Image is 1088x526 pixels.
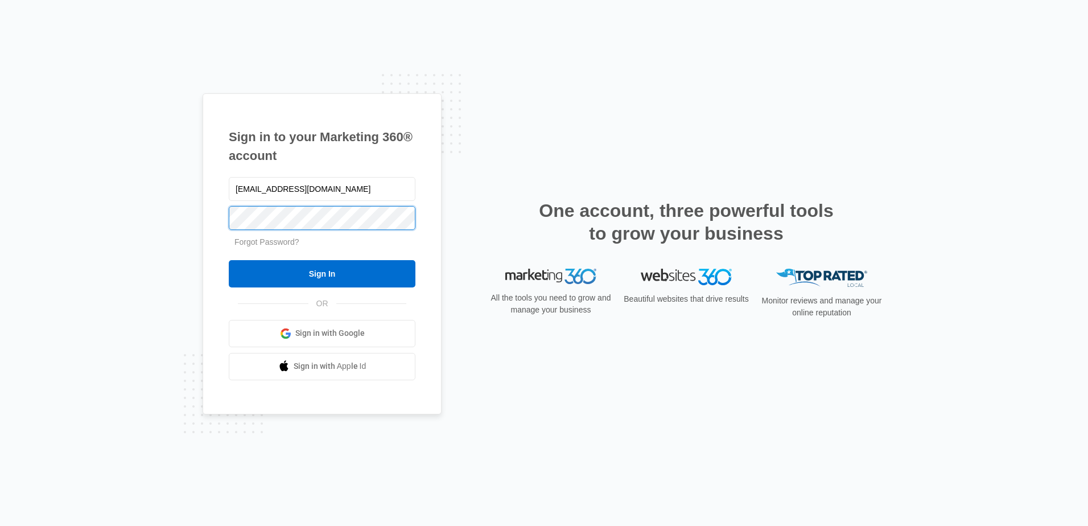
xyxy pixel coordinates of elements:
h2: One account, three powerful tools to grow your business [535,199,837,245]
span: Sign in with Google [295,327,365,339]
p: All the tools you need to grow and manage your business [487,292,615,316]
a: Sign in with Google [229,320,415,347]
input: Email [229,177,415,201]
img: Websites 360 [641,269,732,285]
p: Beautiful websites that drive results [623,293,750,305]
span: OR [308,298,336,310]
span: Sign in with Apple Id [294,360,366,372]
input: Sign In [229,260,415,287]
p: Monitor reviews and manage your online reputation [758,295,885,319]
img: Marketing 360 [505,269,596,285]
img: Top Rated Local [776,269,867,287]
h1: Sign in to your Marketing 360® account [229,128,415,165]
a: Sign in with Apple Id [229,353,415,380]
a: Forgot Password? [234,237,299,246]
